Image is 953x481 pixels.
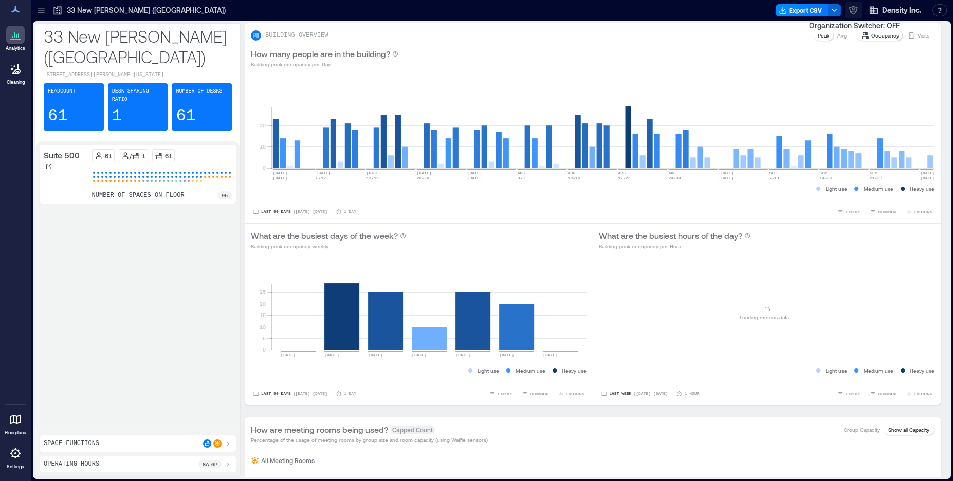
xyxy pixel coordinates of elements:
[112,87,164,104] p: Desk-sharing ratio
[260,323,266,329] tspan: 10
[265,31,328,40] p: BUILDING OVERVIEW
[878,391,898,397] span: COMPARE
[44,26,232,67] p: 33 New [PERSON_NAME] ([GEOGRAPHIC_DATA])
[366,176,379,180] text: 13-19
[251,388,329,399] button: Last 90 Days |[DATE]-[DATE]
[6,45,25,51] p: Analytics
[562,366,587,375] p: Heavy use
[769,171,777,175] text: SEP
[251,230,398,242] p: What are the busiest days of the week?
[871,31,899,40] p: Occupancy
[44,460,99,468] p: Operating Hours
[366,171,381,175] text: [DATE]
[260,289,266,295] tspan: 25
[7,79,25,85] p: Cleaning
[263,164,266,171] tspan: 0
[316,171,331,175] text: [DATE]
[618,176,630,180] text: 17-23
[203,460,217,468] p: 8a - 6p
[870,171,877,175] text: SEP
[251,242,406,250] p: Building peak occupancy weekly
[920,171,935,175] text: [DATE]
[344,391,356,397] p: 1 Day
[868,207,900,217] button: COMPARE
[3,441,28,473] a: Settings
[864,184,893,193] p: Medium use
[567,176,580,180] text: 10-16
[599,242,750,250] p: Building peak occupancy per Hour
[826,184,847,193] p: Light use
[273,171,288,175] text: [DATE]
[868,388,900,399] button: COMPARE
[344,209,356,215] p: 1 Day
[316,176,326,180] text: 6-12
[719,171,734,175] text: [DATE]
[261,456,315,465] p: All Meeting Rooms
[719,176,734,180] text: [DATE]
[844,425,880,434] p: Group Capacity
[487,388,516,399] button: EXPORT
[920,176,935,180] text: [DATE]
[809,21,899,31] div: Organization Switcher: OFF
[412,353,427,357] text: [DATE]
[837,31,847,40] p: Avg
[478,366,499,375] p: Light use
[251,48,390,60] p: How many people are in the building?
[112,106,122,126] p: 1
[769,176,779,180] text: 7-13
[324,353,339,357] text: [DATE]
[222,191,228,199] p: 95
[684,391,699,397] p: 1 Hour
[281,353,296,357] text: [DATE]
[2,407,29,439] a: Floorplans
[48,106,67,126] p: 61
[520,388,552,399] button: COMPARE
[130,152,132,160] p: /
[556,388,587,399] button: OPTIONS
[3,57,28,88] a: Cleaning
[251,423,388,436] p: How are meeting rooms being used?
[846,209,862,215] span: EXPORT
[368,353,383,357] text: [DATE]
[273,176,288,180] text: [DATE]
[846,391,862,397] span: EXPORT
[835,388,864,399] button: EXPORT
[818,31,829,40] p: Peak
[888,425,929,434] p: Show all Capacity
[882,5,921,15] span: Density Inc.
[910,366,934,375] p: Heavy use
[260,301,266,307] tspan: 20
[543,353,558,357] text: [DATE]
[516,366,545,375] p: Medium use
[567,171,575,175] text: AUG
[566,391,584,397] span: OPTIONS
[618,171,626,175] text: AUG
[467,176,482,180] text: [DATE]
[819,176,832,180] text: 14-20
[776,4,828,16] button: Export CSV
[914,391,932,397] span: OPTIONS
[910,184,934,193] p: Heavy use
[263,346,266,353] tspan: 0
[878,209,898,215] span: COMPARE
[518,171,525,175] text: AUG
[530,391,550,397] span: COMPARE
[914,209,932,215] span: OPTIONS
[668,171,676,175] text: AUG
[819,171,827,175] text: SEP
[67,5,226,15] p: 33 New [PERSON_NAME] ([GEOGRAPHIC_DATA])
[417,171,432,175] text: [DATE]
[260,122,266,128] tspan: 20
[599,230,742,242] p: What are the busiest hours of the day?
[92,191,185,199] p: number of spaces on floor
[455,353,470,357] text: [DATE]
[864,366,893,375] p: Medium use
[251,207,329,217] button: Last 90 Days |[DATE]-[DATE]
[3,23,28,54] a: Analytics
[740,313,794,321] p: Loading metrics data ...
[417,176,429,180] text: 20-26
[142,152,145,160] p: 1
[251,436,488,444] p: Percentage of the usage of meeting rooms by group size and room capacity (using Waffle sensors)
[260,143,266,150] tspan: 10
[48,87,76,96] p: Headcount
